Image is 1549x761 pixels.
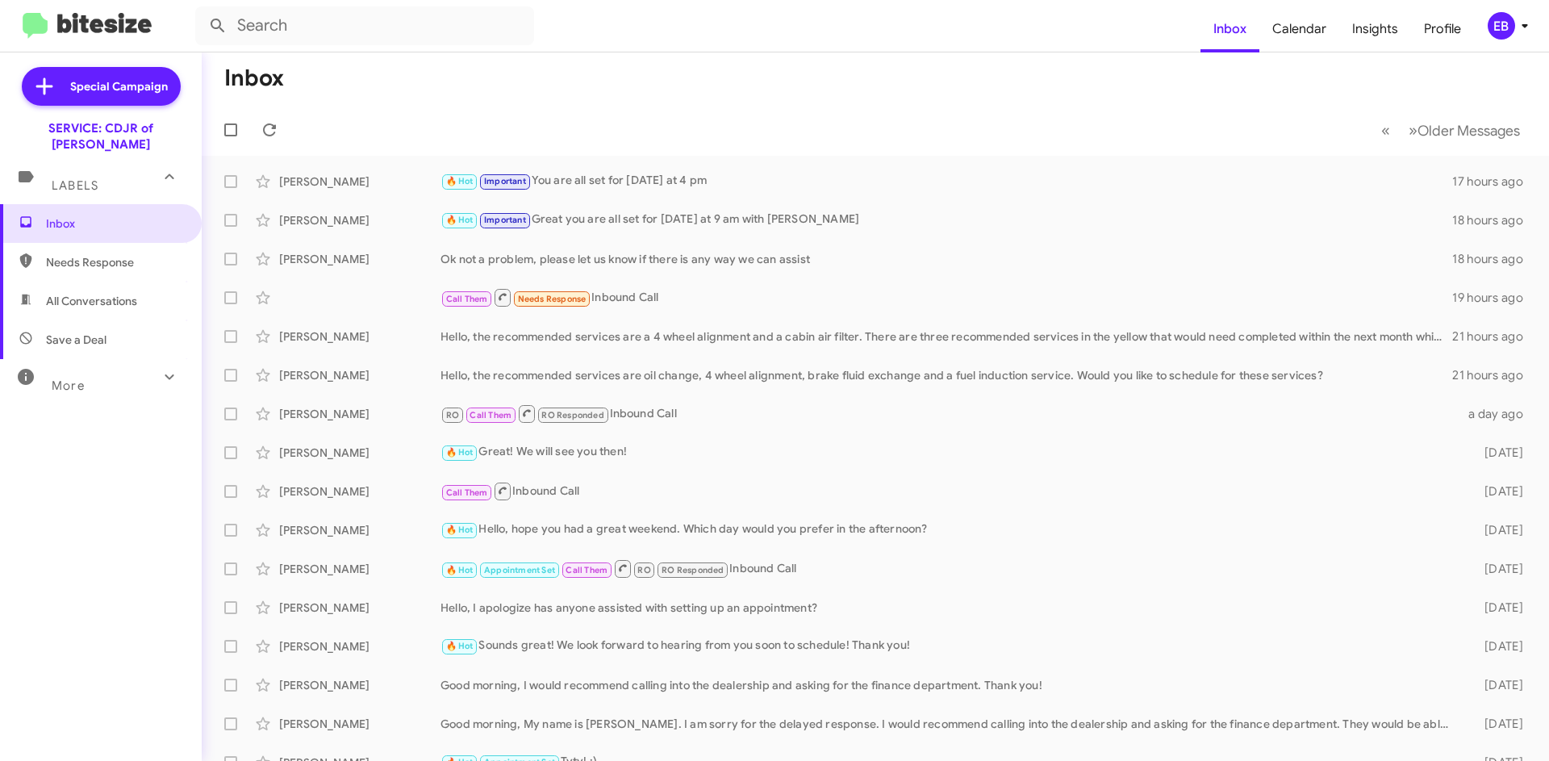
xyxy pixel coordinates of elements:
[52,178,98,193] span: Labels
[1381,120,1390,140] span: «
[662,565,724,575] span: RO Responded
[279,638,440,654] div: [PERSON_NAME]
[446,565,474,575] span: 🔥 Hot
[279,212,440,228] div: [PERSON_NAME]
[1488,12,1515,40] div: EB
[440,287,1452,307] div: Inbound Call
[446,215,474,225] span: 🔥 Hot
[566,565,607,575] span: Call Them
[518,294,587,304] span: Needs Response
[279,406,440,422] div: [PERSON_NAME]
[22,67,181,106] a: Special Campaign
[1409,120,1417,140] span: »
[446,641,474,651] span: 🔥 Hot
[440,172,1452,190] div: You are all set for [DATE] at 4 pm
[1399,114,1530,147] button: Next
[1452,251,1536,267] div: 18 hours ago
[70,78,168,94] span: Special Campaign
[46,215,183,232] span: Inbox
[279,174,440,190] div: [PERSON_NAME]
[1459,716,1536,732] div: [DATE]
[279,677,440,693] div: [PERSON_NAME]
[446,294,488,304] span: Call Them
[279,251,440,267] div: [PERSON_NAME]
[1459,638,1536,654] div: [DATE]
[440,251,1452,267] div: Ok not a problem, please let us know if there is any way we can assist
[279,445,440,461] div: [PERSON_NAME]
[446,176,474,186] span: 🔥 Hot
[279,600,440,616] div: [PERSON_NAME]
[1459,677,1536,693] div: [DATE]
[440,443,1459,462] div: Great! We will see you then!
[440,558,1459,579] div: Inbound Call
[1459,600,1536,616] div: [DATE]
[1259,6,1339,52] a: Calendar
[279,522,440,538] div: [PERSON_NAME]
[1459,483,1536,500] div: [DATE]
[279,483,440,500] div: [PERSON_NAME]
[46,293,137,309] span: All Conversations
[440,677,1459,693] div: Good morning, I would recommend calling into the dealership and asking for the finance department...
[440,481,1459,501] div: Inbound Call
[1372,114,1400,147] button: Previous
[446,487,488,498] span: Call Them
[279,328,440,345] div: [PERSON_NAME]
[1417,122,1520,140] span: Older Messages
[1459,561,1536,577] div: [DATE]
[440,403,1459,424] div: Inbound Call
[484,215,526,225] span: Important
[440,637,1459,655] div: Sounds great! We look forward to hearing from you soon to schedule! Thank you!
[224,65,284,91] h1: Inbox
[52,378,85,393] span: More
[279,716,440,732] div: [PERSON_NAME]
[446,410,459,420] span: RO
[1452,328,1536,345] div: 21 hours ago
[1459,522,1536,538] div: [DATE]
[1452,367,1536,383] div: 21 hours ago
[1452,174,1536,190] div: 17 hours ago
[440,716,1459,732] div: Good morning, My name is [PERSON_NAME]. I am sorry for the delayed response. I would recommend ca...
[484,565,555,575] span: Appointment Set
[541,410,603,420] span: RO Responded
[440,600,1459,616] div: Hello, I apologize has anyone assisted with setting up an appointment?
[279,561,440,577] div: [PERSON_NAME]
[1452,212,1536,228] div: 18 hours ago
[440,328,1452,345] div: Hello, the recommended services are a 4 wheel alignment and a cabin air filter. There are three r...
[1339,6,1411,52] a: Insights
[1411,6,1474,52] a: Profile
[440,367,1452,383] div: Hello, the recommended services are oil change, 4 wheel alignment, brake fluid exchange and a fue...
[46,254,183,270] span: Needs Response
[470,410,511,420] span: Call Them
[1459,406,1536,422] div: a day ago
[1372,114,1530,147] nav: Page navigation example
[446,525,474,535] span: 🔥 Hot
[46,332,106,348] span: Save a Deal
[446,447,474,458] span: 🔥 Hot
[484,176,526,186] span: Important
[440,521,1459,539] div: Hello, hope you had a great weekend. Which day would you prefer in the afternoon?
[195,6,534,45] input: Search
[637,565,650,575] span: RO
[1200,6,1259,52] a: Inbox
[1452,290,1536,306] div: 19 hours ago
[440,211,1452,229] div: Great you are all set for [DATE] at 9 am with [PERSON_NAME]
[279,367,440,383] div: [PERSON_NAME]
[1459,445,1536,461] div: [DATE]
[1474,12,1531,40] button: EB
